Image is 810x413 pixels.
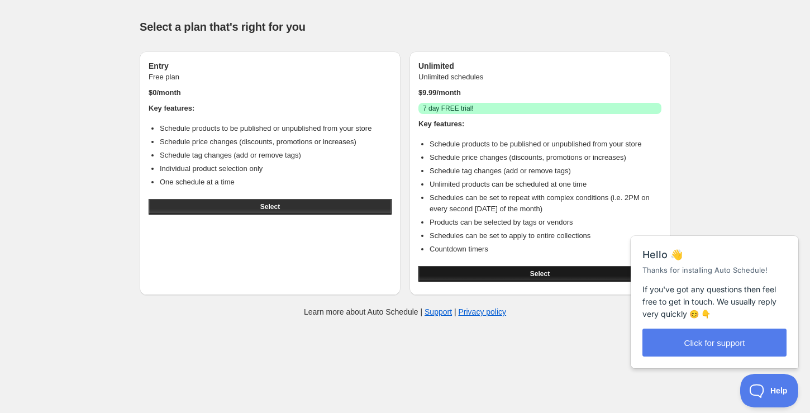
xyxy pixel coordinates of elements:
li: Products can be selected by tags or vendors [430,217,661,228]
li: Countdown timers [430,244,661,255]
h3: Entry [149,60,392,72]
h4: Key features: [418,118,661,130]
h4: Key features: [149,103,392,114]
p: $ 0 /month [149,87,392,98]
li: Schedule tag changes (add or remove tags) [160,150,392,161]
li: Unlimited products can be scheduled at one time [430,179,661,190]
p: Learn more about Auto Schedule | | [304,306,506,317]
li: Schedules can be set to repeat with complex conditions (i.e. 2PM on every second [DATE] of the mo... [430,192,661,215]
span: Select [260,202,280,211]
li: One schedule at a time [160,177,392,188]
iframe: Help Scout Beacon - Messages and Notifications [625,208,805,374]
li: Schedule price changes (discounts, promotions or increases) [160,136,392,148]
h1: Select a plan that's right for you [140,20,670,34]
li: Schedule price changes (discounts, promotions or increases) [430,152,661,163]
button: Select [418,266,661,282]
a: Support [425,307,452,316]
li: Schedule products to be published or unpublished from your store [160,123,392,134]
li: Schedule tag changes (add or remove tags) [430,165,661,177]
span: 7 day FREE trial! [423,104,474,113]
h3: Unlimited [418,60,661,72]
li: Schedules can be set to apply to entire collections [430,230,661,241]
a: Privacy policy [459,307,507,316]
button: Select [149,199,392,215]
iframe: Help Scout Beacon - Open [740,374,799,407]
p: $ 9.99 /month [418,87,661,98]
li: Individual product selection only [160,163,392,174]
li: Schedule products to be published or unpublished from your store [430,139,661,150]
p: Unlimited schedules [418,72,661,83]
p: Free plan [149,72,392,83]
span: Select [530,269,550,278]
